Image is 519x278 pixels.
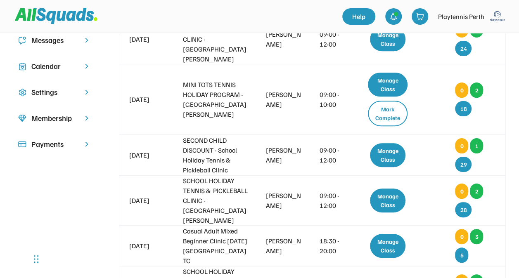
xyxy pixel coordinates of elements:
[129,94,166,104] div: [DATE]
[129,150,166,160] div: [DATE]
[320,29,349,49] div: 09:00 - 12:00
[183,176,249,225] div: SCHOOL HOLIDAY TENNIS & PICKLEBALL CLINIC - [GEOGRAPHIC_DATA][PERSON_NAME]
[83,36,91,44] img: chevron-right.svg
[368,101,408,126] div: Mark Complete
[31,139,78,150] div: Payments
[31,87,78,98] div: Settings
[455,229,468,244] div: 0
[31,113,78,124] div: Membership
[18,62,26,71] img: Icon%20copy%207.svg
[266,236,303,256] div: [PERSON_NAME]
[266,29,303,49] div: [PERSON_NAME]
[320,236,349,256] div: 18:30 - 20:00
[31,35,78,46] div: Messages
[455,157,472,172] div: 29
[370,27,405,51] div: Manage Class
[455,101,472,116] div: 18
[183,135,249,175] div: SECOND CHILD DISCOUNT - School Holiday Tennis & Pickleball Clinic
[455,184,468,199] div: 0
[370,188,405,212] div: Manage Class
[455,82,468,98] div: 0
[183,14,249,64] div: SCHOOL HOLIDAY TENNIS & PICKLEBALL CLINIC - [GEOGRAPHIC_DATA][PERSON_NAME]
[470,184,483,199] div: 2
[129,34,166,44] div: [DATE]
[320,191,349,210] div: 09:00 - 12:00
[455,41,472,56] div: 24
[266,191,303,210] div: [PERSON_NAME]
[470,138,483,153] div: 1
[342,8,375,25] a: Help
[320,145,349,165] div: 09:00 - 12:00
[183,80,249,119] div: MINI TOTS TENNIS HOLIDAY PROGRAM - [GEOGRAPHIC_DATA][PERSON_NAME]
[320,90,349,109] div: 09:00 - 10:00
[470,82,483,98] div: 2
[368,73,408,97] div: Manage Class
[416,12,424,21] img: shopping-cart-01%20%281%29.svg
[18,36,26,45] img: Icon%20copy%205.svg
[83,140,91,148] img: chevron-right.svg
[266,90,303,109] div: [PERSON_NAME]
[183,226,249,266] div: Casual Adult Mixed Beginner Clinic [DATE] [GEOGRAPHIC_DATA] TC
[455,202,472,217] div: 28
[18,114,26,123] img: Icon%20copy%208.svg
[83,88,91,96] img: chevron-right.svg
[370,143,405,167] div: Manage Class
[18,140,26,148] img: Icon%20%2815%29.svg
[83,62,91,70] img: chevron-right.svg
[438,12,484,21] div: Playtennis Perth
[15,8,97,24] img: Squad%20Logo.svg
[129,241,166,251] div: [DATE]
[455,247,468,263] div: 5
[455,138,468,153] div: 0
[470,229,483,244] div: 3
[489,8,506,25] img: playtennis%20blue%20logo%201.png
[83,114,91,122] img: chevron-right.svg
[129,196,166,205] div: [DATE]
[266,145,303,165] div: [PERSON_NAME]
[370,234,405,258] div: Manage Class
[389,12,398,21] img: bell-03%20%281%29.svg
[31,61,78,72] div: Calendar
[18,88,26,97] img: Icon%20copy%2016.svg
